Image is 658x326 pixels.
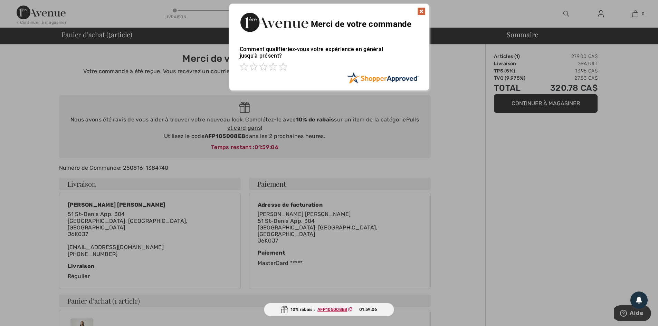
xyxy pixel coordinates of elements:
[264,303,394,316] div: 10% rabais :
[311,19,412,29] span: Merci de votre commande
[240,11,309,34] img: Merci de votre commande
[240,39,419,72] div: Comment qualifieriez-vous votre expérience en général jusqu'à présent?
[359,306,377,313] span: 01:59:06
[417,7,426,16] img: x
[317,307,347,312] ins: AFP105008E8
[16,5,29,11] span: Aide
[281,306,288,313] img: Gift.svg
